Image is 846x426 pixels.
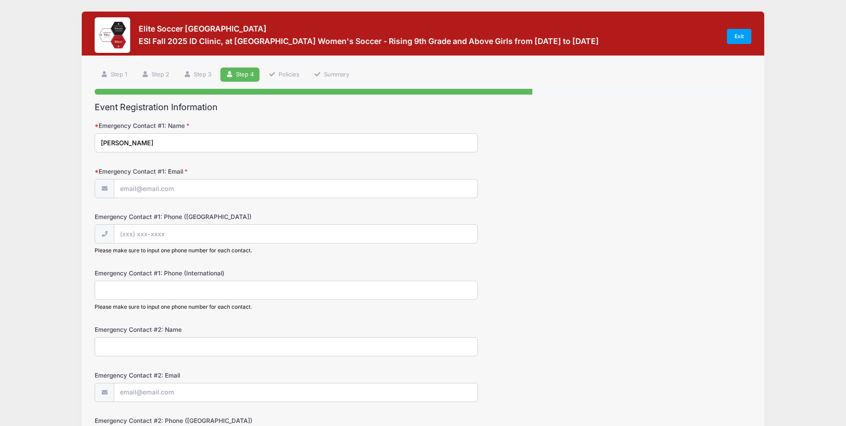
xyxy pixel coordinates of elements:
[95,247,478,255] div: Please make sure to input one phone number for each contact.
[95,303,478,311] div: Please make sure to input one phone number for each contact.
[178,68,217,82] a: Step 3
[136,68,175,82] a: Step 2
[95,416,314,425] label: Emergency Contact #2: Phone ([GEOGRAPHIC_DATA])
[220,68,260,82] a: Step 4
[263,68,305,82] a: Policies
[114,179,478,198] input: email@email.com
[95,371,314,380] label: Emergency Contact #2: Email
[114,224,478,243] input: (xxx) xxx-xxxx
[139,24,599,33] h3: Elite Soccer [GEOGRAPHIC_DATA]
[95,269,314,278] label: Emergency Contact #1: Phone (International)
[308,68,355,82] a: Summary
[95,212,314,221] label: Emergency Contact #1: Phone ([GEOGRAPHIC_DATA])
[727,29,752,44] a: Exit
[95,167,314,176] label: Emergency Contact #1: Email
[95,121,314,130] label: Emergency Contact #1: Name
[95,102,751,112] h2: Event Registration Information
[95,68,133,82] a: Step 1
[139,36,599,46] h3: ESI Fall 2025 ID Clinic, at [GEOGRAPHIC_DATA] Women's Soccer - Rising 9th Grade and Above Girls f...
[95,325,314,334] label: Emergency Contact #2: Name
[114,383,478,402] input: email@email.com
